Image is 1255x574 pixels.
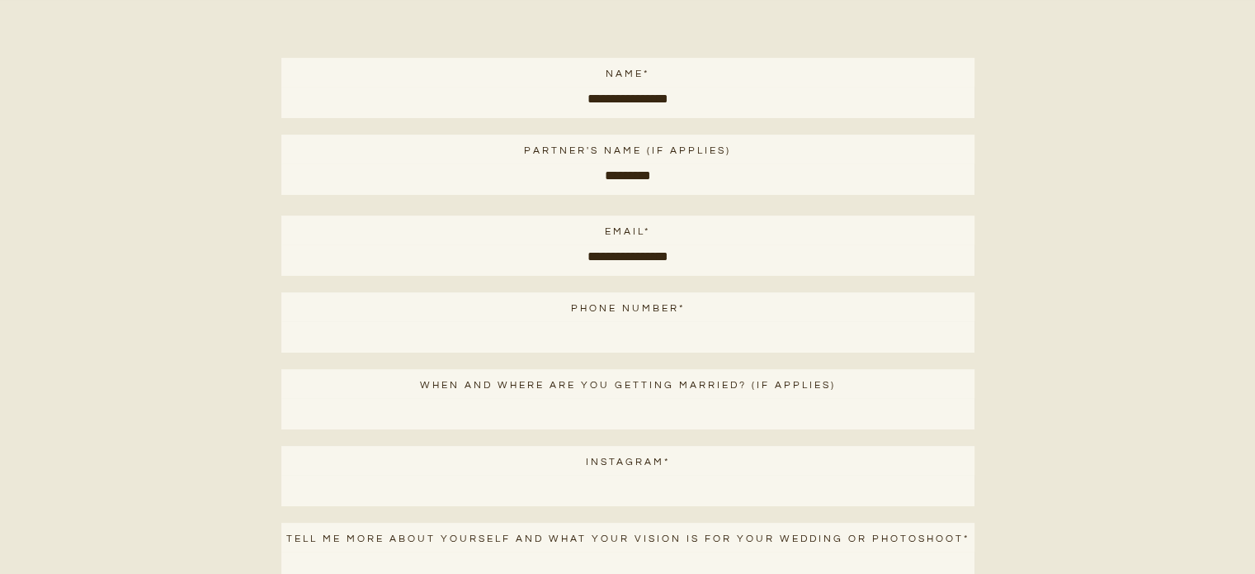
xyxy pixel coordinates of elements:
[281,135,974,164] label: Partner's Name (If applies)
[281,369,974,398] label: When and where are you getting married? (if applies)
[281,292,974,321] label: Phone number
[281,523,974,552] label: Tell me more about yourself and what your vision is for your wedding or photoshoot
[281,216,974,244] label: Email
[281,58,974,87] label: Name
[281,446,974,475] label: Instagram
